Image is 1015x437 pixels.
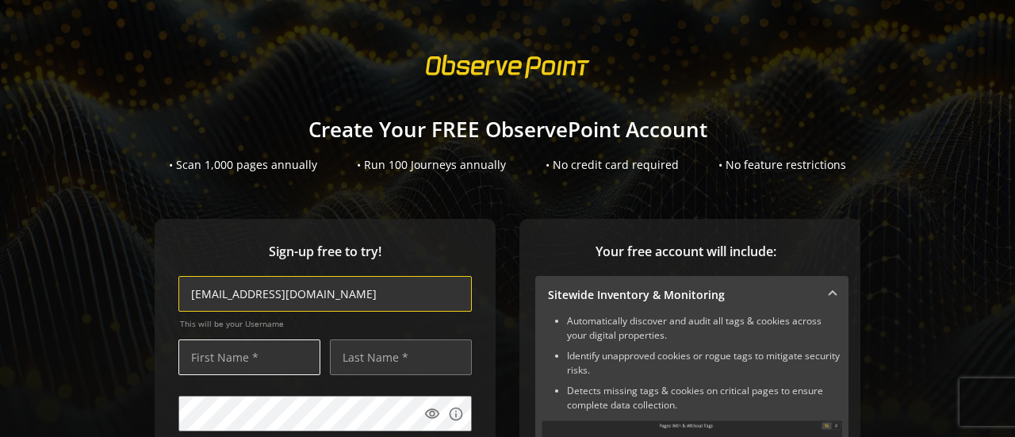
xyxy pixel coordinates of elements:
input: Last Name * [330,339,472,375]
mat-icon: visibility [424,406,440,422]
mat-expansion-panel-header: Sitewide Inventory & Monitoring [535,276,848,314]
li: Identify unapproved cookies or rogue tags to mitigate security risks. [567,349,842,378]
div: • Scan 1,000 pages annually [169,157,317,173]
div: • No feature restrictions [718,157,846,173]
span: Your free account will include: [535,243,837,261]
input: Email Address (name@work-email.com) * [178,276,472,312]
input: First Name * [178,339,320,375]
mat-icon: info [448,406,464,422]
mat-panel-title: Sitewide Inventory & Monitoring [548,287,817,303]
div: • No credit card required [546,157,679,173]
div: • Run 100 Journeys annually [357,157,506,173]
span: Sign-up free to try! [178,243,472,261]
span: This will be your Username [180,318,472,329]
li: Detects missing tags & cookies on critical pages to ensure complete data collection. [567,384,842,412]
li: Automatically discover and audit all tags & cookies across your digital properties. [567,314,842,343]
